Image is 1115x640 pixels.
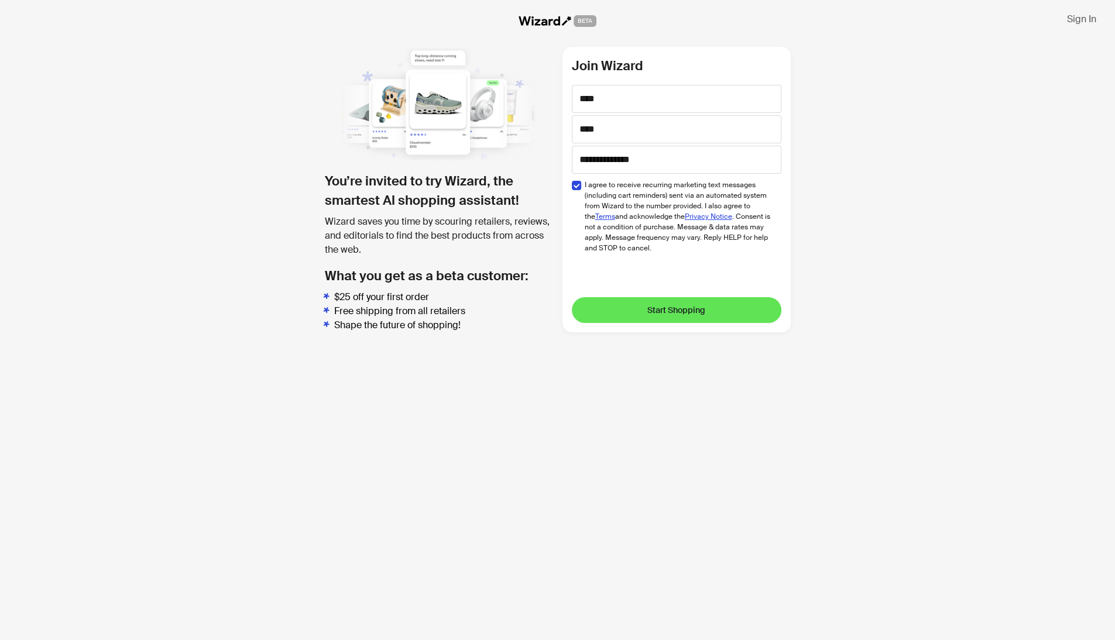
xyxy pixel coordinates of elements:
[325,266,553,285] h2: What you get as a beta customer:
[647,305,705,315] span: Start Shopping
[1058,9,1106,28] button: Sign In
[574,15,596,27] span: BETA
[325,171,553,210] h1: You’re invited to try Wizard, the smartest AI shopping assistant!
[1067,13,1096,25] span: Sign In
[334,318,553,332] li: Shape the future of shopping!
[585,180,773,253] span: I agree to receive recurring marketing text messages (including cart reminders) sent via an autom...
[685,212,732,221] a: Privacy Notice
[595,212,615,221] a: Terms
[334,304,553,318] li: Free shipping from all retailers
[572,56,781,75] h2: Join Wizard
[572,297,781,323] button: Start Shopping
[334,290,553,304] li: $25 off your first order
[325,215,553,257] div: Wizard saves you time by scouring retailers, reviews, and editorials to find the best products fr...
